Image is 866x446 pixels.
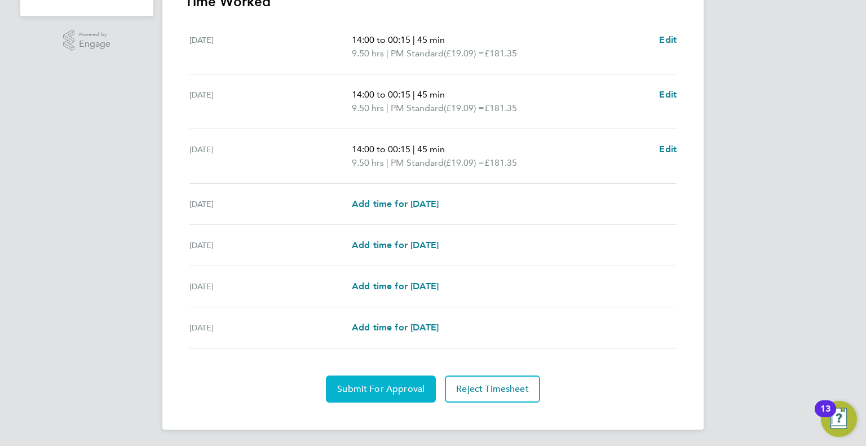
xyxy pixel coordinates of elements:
a: Add time for [DATE] [352,197,439,211]
span: | [413,144,415,154]
div: [DATE] [189,33,352,60]
a: Add time for [DATE] [352,239,439,252]
button: Open Resource Center, 13 new notifications [821,401,857,437]
span: Add time for [DATE] [352,281,439,292]
span: PM Standard [391,101,444,115]
div: 13 [820,409,830,423]
span: 9.50 hrs [352,103,384,113]
a: Powered byEngage [63,30,111,51]
span: 14:00 to 00:15 [352,34,410,45]
span: Engage [79,39,111,49]
div: [DATE] [189,88,352,115]
span: 9.50 hrs [352,157,384,168]
span: PM Standard [391,47,444,60]
span: | [413,34,415,45]
span: | [413,89,415,100]
div: [DATE] [189,280,352,293]
span: | [386,157,388,168]
span: 9.50 hrs [352,48,384,59]
span: Edit [659,89,677,100]
span: (£19.09) = [444,48,484,59]
span: Powered by [79,30,111,39]
span: 45 min [417,144,445,154]
div: [DATE] [189,143,352,170]
button: Submit For Approval [326,376,436,403]
span: Add time for [DATE] [352,198,439,209]
a: Add time for [DATE] [352,280,439,293]
span: Edit [659,144,677,154]
a: Edit [659,88,677,101]
span: 45 min [417,34,445,45]
span: | [386,48,388,59]
span: 14:00 to 00:15 [352,89,410,100]
span: PM Standard [391,156,444,170]
span: (£19.09) = [444,157,484,168]
div: [DATE] [189,239,352,252]
div: [DATE] [189,197,352,211]
span: £181.35 [484,48,517,59]
button: Reject Timesheet [445,376,540,403]
span: Edit [659,34,677,45]
span: £181.35 [484,103,517,113]
span: 45 min [417,89,445,100]
span: Add time for [DATE] [352,322,439,333]
span: Add time for [DATE] [352,240,439,250]
span: Reject Timesheet [456,383,529,395]
div: [DATE] [189,321,352,334]
span: | [386,103,388,113]
span: Submit For Approval [337,383,425,395]
span: 14:00 to 00:15 [352,144,410,154]
a: Edit [659,143,677,156]
a: Add time for [DATE] [352,321,439,334]
a: Edit [659,33,677,47]
span: (£19.09) = [444,103,484,113]
span: £181.35 [484,157,517,168]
